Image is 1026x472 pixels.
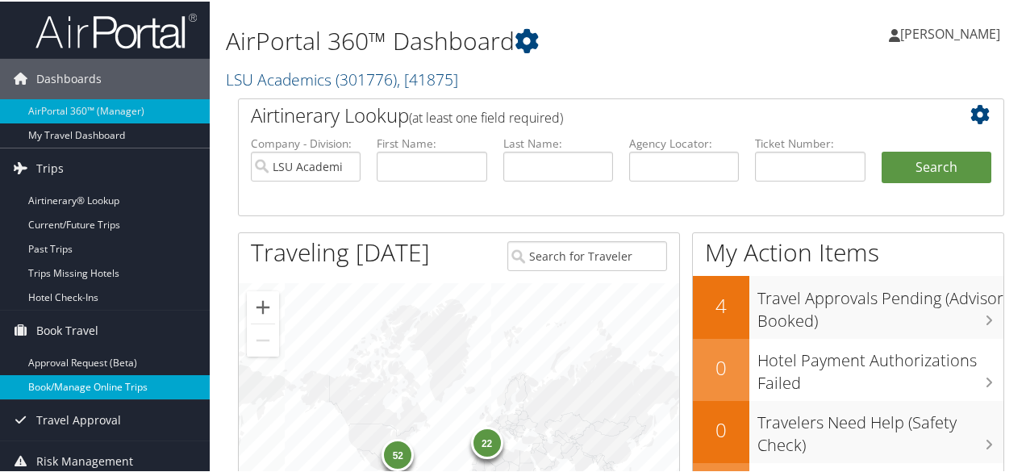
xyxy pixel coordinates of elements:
[251,234,430,268] h1: Traveling [DATE]
[693,415,749,442] h2: 0
[247,323,279,355] button: Zoom out
[35,10,197,48] img: airportal-logo.png
[755,134,865,150] label: Ticket Number:
[377,134,486,150] label: First Name:
[693,234,1003,268] h1: My Action Items
[507,240,666,269] input: Search for Traveler
[409,107,563,125] span: (at least one field required)
[629,134,739,150] label: Agency Locator:
[882,150,991,182] button: Search
[36,309,98,349] span: Book Travel
[757,402,1003,455] h3: Travelers Need Help (Safety Check)
[36,147,64,187] span: Trips
[397,67,458,89] span: , [ 41875 ]
[693,337,1003,399] a: 0Hotel Payment Authorizations Failed
[693,353,749,380] h2: 0
[226,23,753,56] h1: AirPortal 360™ Dashboard
[693,274,1003,336] a: 4Travel Approvals Pending (Advisor Booked)
[693,290,749,318] h2: 4
[226,67,458,89] a: LSU Academics
[471,425,503,457] div: 22
[251,100,928,127] h2: Airtinerary Lookup
[900,23,1000,41] span: [PERSON_NAME]
[251,134,361,150] label: Company - Division:
[889,8,1016,56] a: [PERSON_NAME]
[693,399,1003,462] a: 0Travelers Need Help (Safety Check)
[382,436,414,469] div: 52
[503,134,613,150] label: Last Name:
[336,67,397,89] span: ( 301776 )
[36,57,102,98] span: Dashboards
[36,399,121,439] span: Travel Approval
[247,290,279,322] button: Zoom in
[757,340,1003,393] h3: Hotel Payment Authorizations Failed
[757,278,1003,331] h3: Travel Approvals Pending (Advisor Booked)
